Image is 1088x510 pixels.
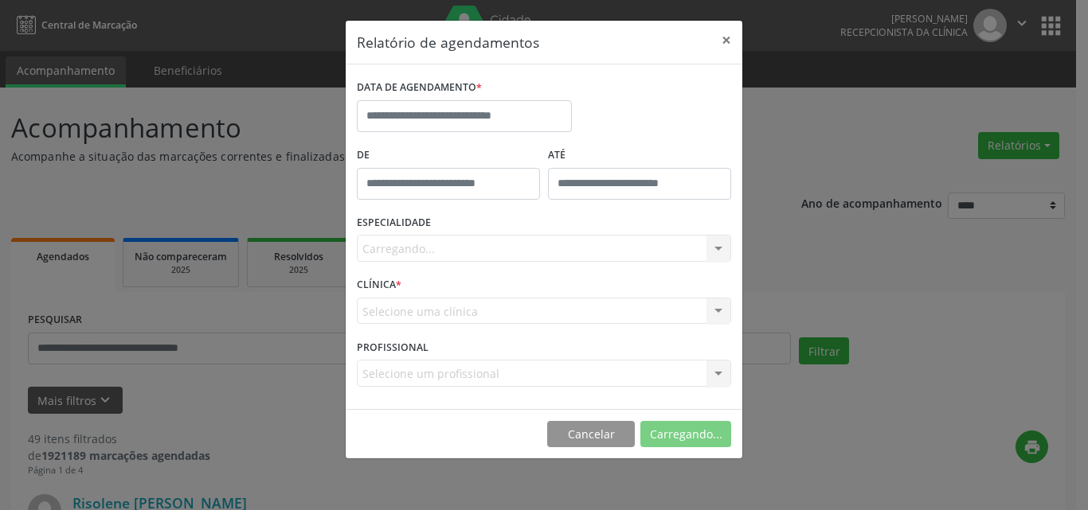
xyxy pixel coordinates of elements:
label: PROFISSIONAL [357,335,429,360]
label: ATÉ [548,143,731,168]
button: Carregando... [640,421,731,448]
button: Cancelar [547,421,635,448]
label: CLÍNICA [357,273,401,298]
label: DATA DE AGENDAMENTO [357,76,482,100]
label: De [357,143,540,168]
label: ESPECIALIDADE [357,211,431,236]
h5: Relatório de agendamentos [357,32,539,53]
button: Close [710,21,742,60]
